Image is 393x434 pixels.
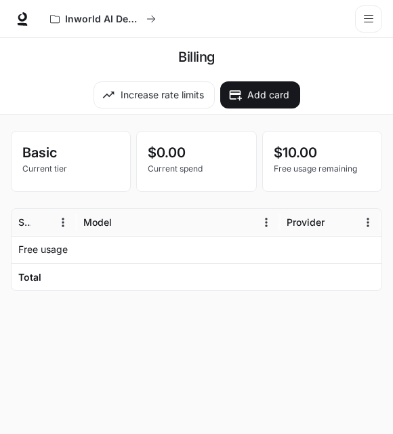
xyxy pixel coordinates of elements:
[220,81,300,108] button: Add card
[18,243,68,256] p: Free usage
[355,5,382,33] button: open drawer
[148,163,245,175] p: Current spend
[44,5,162,33] button: All workspaces
[256,212,276,233] button: Menu
[33,212,53,233] button: Sort
[22,163,119,175] p: Current tier
[113,212,133,233] button: Sort
[358,212,378,233] button: Menu
[65,14,141,25] p: Inworld AI Demos
[178,43,215,71] h1: Billing
[18,271,41,284] h6: Total
[274,163,371,175] p: Free usage remaining
[287,216,325,228] div: Provider
[94,81,215,108] button: Increase rate limits
[326,212,346,233] button: Sort
[18,216,31,228] div: Service
[148,142,245,163] p: $0.00
[22,142,119,163] p: Basic
[53,212,73,233] button: Menu
[274,142,371,163] p: $10.00
[83,216,112,228] div: Model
